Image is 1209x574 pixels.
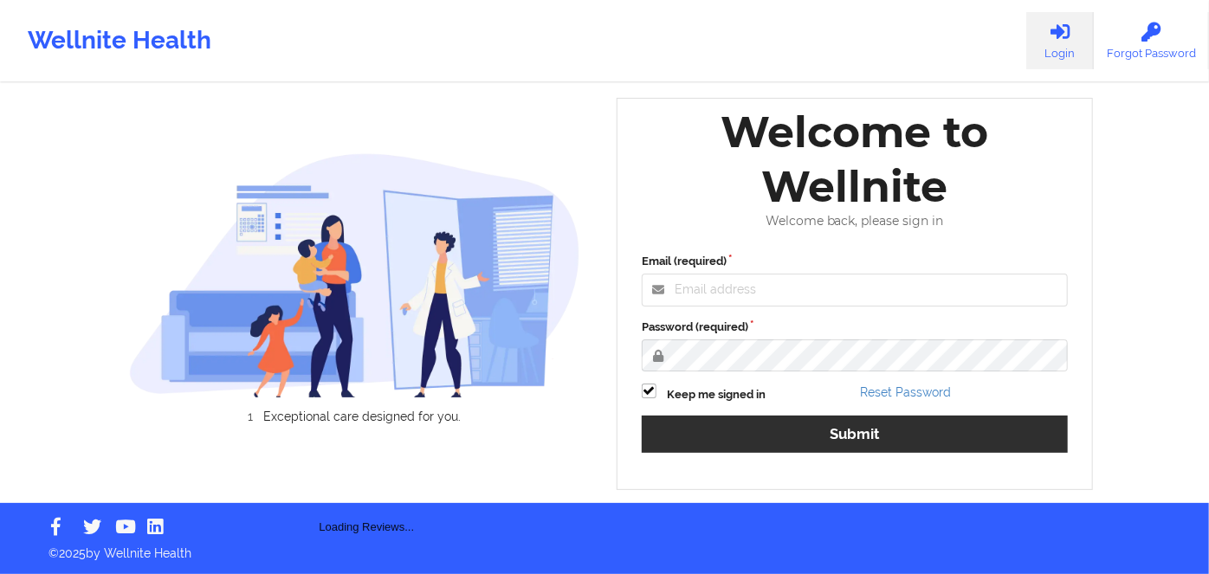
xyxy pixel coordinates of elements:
[1026,12,1094,69] a: Login
[129,152,581,397] img: wellnite-auth-hero_200.c722682e.png
[642,253,1068,270] label: Email (required)
[642,274,1068,306] input: Email address
[630,214,1080,229] div: Welcome back, please sign in
[630,105,1080,214] div: Welcome to Wellnite
[861,385,952,399] a: Reset Password
[1094,12,1209,69] a: Forgot Password
[144,410,580,423] li: Exceptional care designed for you.
[642,319,1068,336] label: Password (required)
[667,386,766,403] label: Keep me signed in
[129,453,605,536] div: Loading Reviews...
[36,532,1173,562] p: © 2025 by Wellnite Health
[642,416,1068,453] button: Submit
